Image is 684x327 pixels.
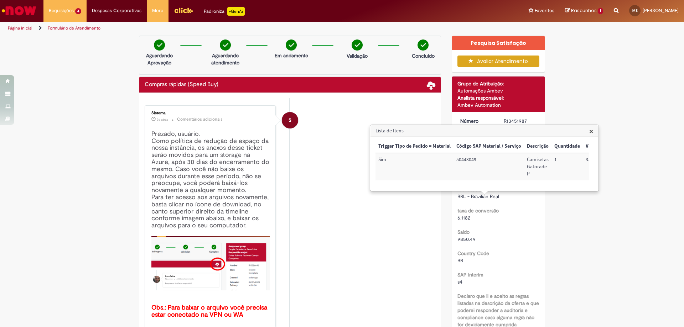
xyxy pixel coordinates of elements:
[174,5,193,16] img: click_logo_yellow_360x200.png
[457,250,489,257] b: Country Code
[589,126,593,136] span: ×
[275,52,308,59] p: Em andamento
[92,7,141,14] span: Despesas Corporativas
[457,101,540,109] div: Ambev Automation
[49,7,74,14] span: Requisições
[75,8,81,14] span: 4
[457,94,540,101] div: Analista responsável:
[370,125,598,137] h3: Lista de Itens
[571,7,597,14] span: Rascunhos
[220,39,231,51] img: check-circle-green.png
[583,140,620,153] th: Valor Unitário
[457,87,540,94] div: Automações Ambev
[5,22,451,35] ul: Trilhas de página
[457,271,483,278] b: SAP Interim
[452,36,545,50] div: Pesquisa Satisfação
[457,215,470,221] span: 6.1182
[152,7,163,14] span: More
[583,153,620,180] td: Valor Unitário: 3.149,51
[457,229,470,235] b: Saldo
[151,131,270,318] h4: Prezado, usuário. Como política de redução de espaço da nossa instância, os anexos desse ticket s...
[145,81,218,88] h2: Compras rápidas (Speed Buy) Histórico de tíquete
[227,7,245,16] p: +GenAi
[352,39,363,51] img: check-circle-green.png
[457,279,462,285] span: s4
[632,8,638,13] span: MS
[524,140,551,153] th: Descrição
[48,25,100,31] a: Formulário de Atendimento
[551,140,583,153] th: Quantidade
[455,117,499,125] dt: Número
[457,56,540,67] button: Avaliar Atendimento
[418,39,429,51] img: check-circle-green.png
[565,7,603,14] a: Rascunhos
[535,7,554,14] span: Favoritos
[154,39,165,51] img: check-circle-green.png
[142,52,177,66] p: Aguardando Aprovação
[427,81,435,89] span: Baixar anexos
[504,117,537,125] div: R13451987
[551,153,583,180] td: Quantidade: 1
[282,112,298,128] div: System
[375,153,454,180] td: Trigger Tipo de Pedido = Material: Sim
[598,8,603,14] span: 1
[457,80,540,87] div: Grupo de Atribuição:
[289,112,291,129] span: S
[457,193,499,200] span: BRL - Brazilian Real
[589,127,593,135] button: Close
[8,25,32,31] a: Página inicial
[524,153,551,180] td: Descrição: Camisetas Gatorade P
[286,39,297,51] img: check-circle-green.png
[177,116,223,122] small: Comentários adicionais
[208,52,243,66] p: Aguardando atendimento
[643,7,679,14] span: [PERSON_NAME]
[375,140,454,153] th: Trigger Tipo de Pedido = Material
[157,117,168,122] span: 3d atrás
[347,52,368,59] p: Validação
[454,153,524,180] td: Código SAP Material / Serviço: 50443049
[457,186,483,192] b: RPA Moeda
[457,257,463,264] span: BR
[204,7,245,16] div: Padroniza
[151,111,270,115] div: Sistema
[457,236,476,242] span: 9850.49
[457,207,499,214] b: taxa de conversão
[151,236,270,290] img: x_mdbda_azure_blob.picture2.png
[412,52,435,59] p: Concluído
[454,140,524,153] th: Código SAP Material / Serviço
[1,4,37,18] img: ServiceNow
[151,304,269,319] b: Obs.: Para baixar o arquivo você precisa estar conectado na VPN ou WA
[157,117,168,122] time: 28/09/2025 00:21:47
[370,125,599,191] div: Lista de Itens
